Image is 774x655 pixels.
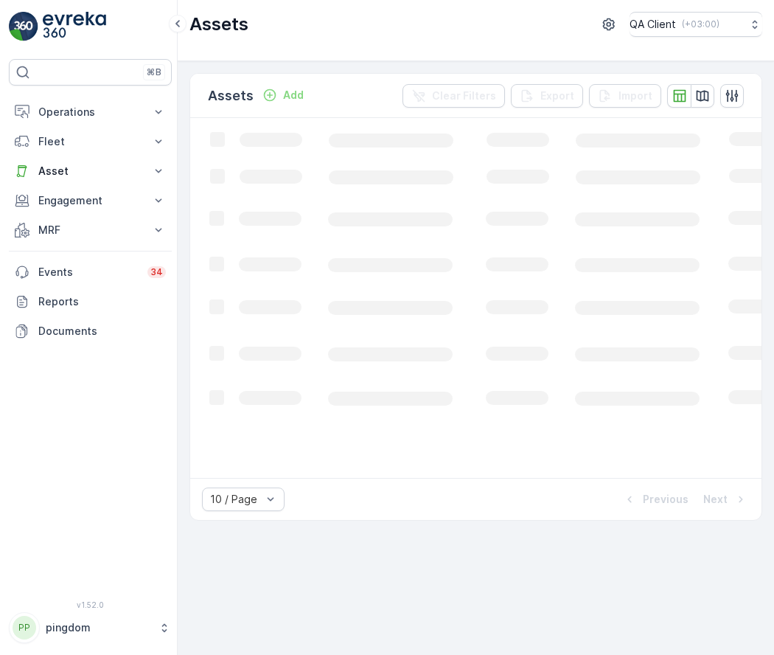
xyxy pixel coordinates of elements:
[9,12,38,41] img: logo
[702,491,750,508] button: Next
[402,84,505,108] button: Clear Filters
[589,84,661,108] button: Import
[9,612,172,643] button: PPpingdom
[630,12,762,37] button: QA Client(+03:00)
[511,84,583,108] button: Export
[38,164,142,179] p: Asset
[9,156,172,186] button: Asset
[9,215,172,245] button: MRF
[38,193,142,208] p: Engagement
[643,492,688,507] p: Previous
[38,223,142,238] p: MRF
[38,294,166,309] p: Reports
[208,86,254,106] p: Assets
[38,265,139,280] p: Events
[9,127,172,156] button: Fleet
[283,88,304,103] p: Add
[46,620,151,635] p: pingdom
[38,134,142,149] p: Fleet
[432,89,496,103] p: Clear Filters
[13,616,36,640] div: PP
[630,17,676,32] p: QA Client
[703,492,728,507] p: Next
[9,287,172,316] a: Reports
[621,491,690,508] button: Previous
[38,105,142,119] p: Operations
[9,600,172,609] span: v 1.52.0
[189,13,248,36] p: Assets
[9,257,172,287] a: Events34
[9,97,172,127] button: Operations
[9,186,172,215] button: Engagement
[43,12,106,41] img: logo_light-DOdMpM7g.png
[147,66,161,78] p: ⌘B
[682,18,719,30] p: ( +03:00 )
[38,324,166,339] p: Documents
[9,316,172,346] a: Documents
[618,89,652,103] p: Import
[540,89,574,103] p: Export
[150,266,163,278] p: 34
[257,86,310,104] button: Add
